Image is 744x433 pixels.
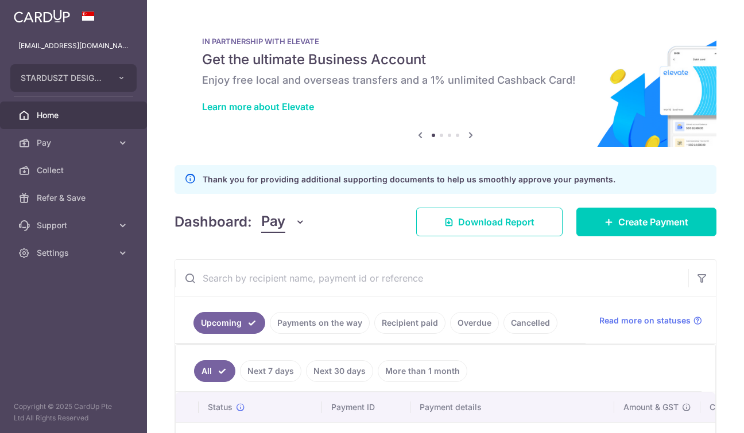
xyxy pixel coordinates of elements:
[670,399,733,427] iframe: Opens a widget where you can find more information
[261,211,285,233] span: Pay
[618,215,688,229] span: Create Payment
[240,360,301,382] a: Next 7 days
[175,18,716,147] img: Renovation banner
[270,312,370,334] a: Payments on the way
[193,312,265,334] a: Upcoming
[18,40,129,52] p: [EMAIL_ADDRESS][DOMAIN_NAME]
[21,72,106,84] span: STARDUSZT DESIGNS PRIVATE LIMITED
[37,247,113,259] span: Settings
[458,215,534,229] span: Download Report
[599,315,691,326] span: Read more on statuses
[202,37,689,46] p: IN PARTNERSHIP WITH ELEVATE
[203,173,615,186] p: Thank you for providing additional supporting documents to help us smoothly approve your payments.
[503,312,557,334] a: Cancelled
[37,137,113,149] span: Pay
[14,9,70,23] img: CardUp
[208,401,232,413] span: Status
[410,392,614,422] th: Payment details
[37,165,113,176] span: Collect
[202,101,314,112] a: Learn more about Elevate
[576,208,716,236] a: Create Payment
[306,360,373,382] a: Next 30 days
[37,110,113,121] span: Home
[175,212,252,232] h4: Dashboard:
[202,73,689,87] h6: Enjoy free local and overseas transfers and a 1% unlimited Cashback Card!
[450,312,499,334] a: Overdue
[623,401,679,413] span: Amount & GST
[378,360,467,382] a: More than 1 month
[37,220,113,231] span: Support
[374,312,445,334] a: Recipient paid
[194,360,235,382] a: All
[599,315,702,326] a: Read more on statuses
[10,64,137,92] button: STARDUSZT DESIGNS PRIVATE LIMITED
[175,260,688,297] input: Search by recipient name, payment id or reference
[416,208,563,236] a: Download Report
[261,211,305,233] button: Pay
[322,392,410,422] th: Payment ID
[202,50,689,69] h5: Get the ultimate Business Account
[37,192,113,204] span: Refer & Save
